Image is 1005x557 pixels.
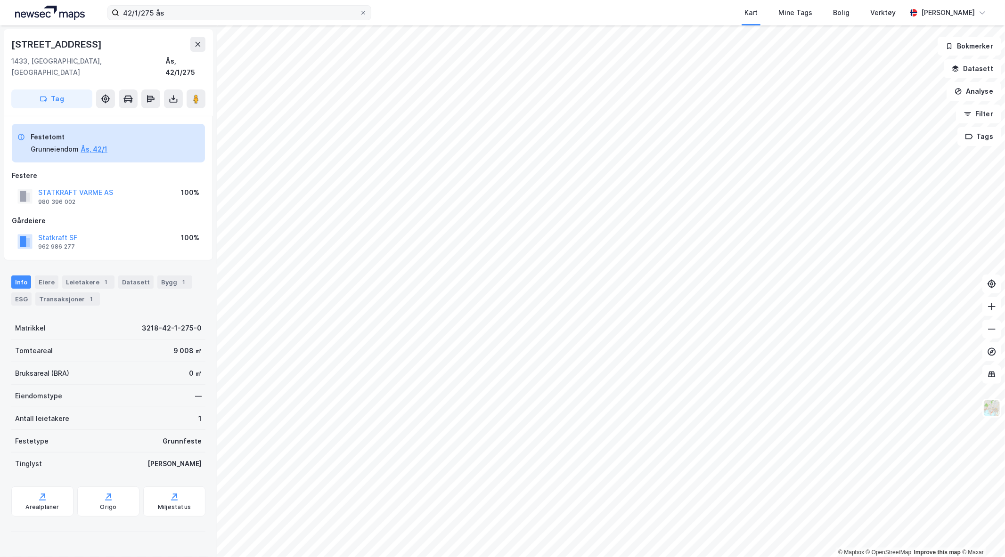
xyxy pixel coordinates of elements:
div: 1 [179,277,188,287]
button: Tag [11,89,92,108]
div: 1 [87,294,96,304]
div: Matrikkel [15,323,46,334]
div: [STREET_ADDRESS] [11,37,104,52]
div: Bolig [833,7,850,18]
div: Info [11,275,31,289]
div: Leietakere [62,275,114,289]
div: [PERSON_NAME] [921,7,975,18]
div: Kart [744,7,758,18]
div: Arealplaner [25,503,59,511]
div: 9 008 ㎡ [173,345,202,356]
button: Datasett [944,59,1001,78]
div: 1 [198,413,202,424]
iframe: Chat Widget [958,512,1005,557]
input: Søk på adresse, matrikkel, gårdeiere, leietakere eller personer [119,6,360,20]
div: 962 986 277 [38,243,75,250]
img: logo.a4113a55bc3d86da70a041830d287a7e.svg [15,6,85,20]
div: 1433, [GEOGRAPHIC_DATA], [GEOGRAPHIC_DATA] [11,56,165,78]
div: Origo [100,503,117,511]
a: Improve this map [914,549,961,556]
div: Gårdeiere [12,215,205,226]
div: Tinglyst [15,458,42,469]
div: Bygg [157,275,192,289]
div: Eiere [35,275,58,289]
div: Verktøy [870,7,896,18]
button: Bokmerker [938,37,1001,56]
button: Analyse [947,82,1001,101]
div: Kontrollprogram for chat [958,512,1005,557]
div: 0 ㎡ [189,368,202,379]
div: ESG [11,292,32,306]
div: 100% [181,187,199,198]
div: Grunnfeste [163,436,202,447]
div: Mine Tags [778,7,812,18]
div: Eiendomstype [15,390,62,402]
div: Ås, 42/1/275 [165,56,205,78]
a: OpenStreetMap [866,549,912,556]
div: Antall leietakere [15,413,69,424]
div: Datasett [118,275,154,289]
div: — [195,390,202,402]
div: 100% [181,232,199,243]
button: Ås, 42/1 [81,144,107,155]
div: [PERSON_NAME] [147,458,202,469]
div: Miljøstatus [158,503,191,511]
div: Festere [12,170,205,181]
div: Grunneiendom [31,144,79,155]
div: Bruksareal (BRA) [15,368,69,379]
a: Mapbox [838,549,864,556]
div: Tomteareal [15,345,53,356]
div: 980 396 002 [38,198,75,206]
button: Tags [957,127,1001,146]
button: Filter [956,105,1001,123]
div: Festetype [15,436,49,447]
div: 3218-42-1-275-0 [142,323,202,334]
div: Transaksjoner [35,292,100,306]
img: Z [983,399,1001,417]
div: 1 [101,277,111,287]
div: Festetomt [31,131,107,143]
